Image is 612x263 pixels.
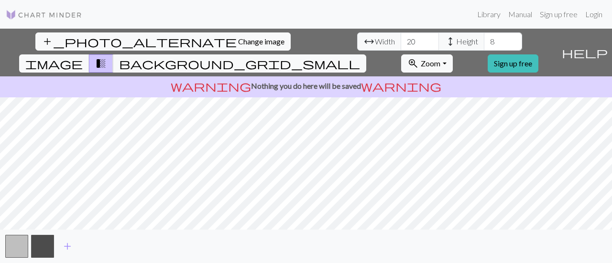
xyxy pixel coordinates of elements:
[363,35,375,48] span: arrow_range
[25,57,83,70] span: image
[421,59,440,68] span: Zoom
[42,35,237,48] span: add_photo_alternate
[456,36,478,47] span: Height
[581,5,606,24] a: Login
[488,54,538,73] a: Sign up free
[536,5,581,24] a: Sign up free
[557,29,612,76] button: Help
[407,57,419,70] span: zoom_in
[62,240,73,253] span: add
[562,46,608,59] span: help
[375,36,395,47] span: Width
[445,35,456,48] span: height
[473,5,504,24] a: Library
[119,57,360,70] span: background_grid_small
[504,5,536,24] a: Manual
[171,79,251,93] span: warning
[4,80,608,92] p: Nothing you do here will be saved
[361,79,441,93] span: warning
[401,54,452,73] button: Zoom
[55,237,79,255] button: Add color
[95,57,107,70] span: transition_fade
[238,37,284,46] span: Change image
[35,32,291,51] button: Change image
[6,9,82,21] img: Logo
